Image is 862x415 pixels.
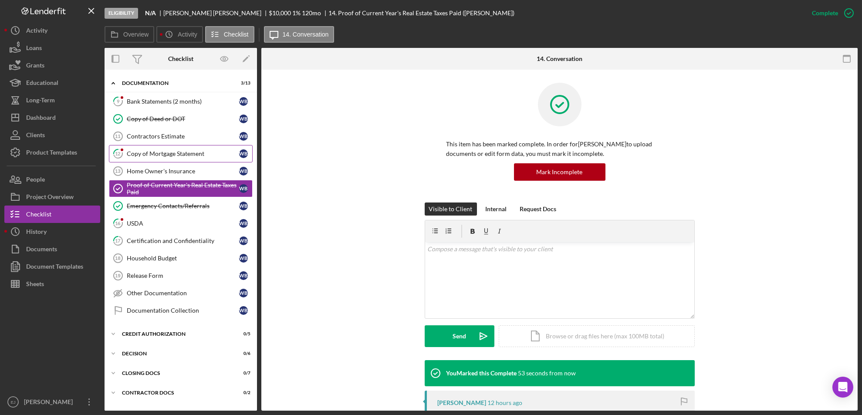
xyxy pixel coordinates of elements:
div: 0 / 6 [235,351,250,356]
div: Request Docs [520,202,557,216]
div: W B [239,115,248,123]
button: Document Templates [4,258,100,275]
div: [PERSON_NAME] [438,399,487,406]
button: Clients [4,126,100,144]
div: 3 / 13 [235,81,250,86]
div: [PERSON_NAME] [PERSON_NAME] [163,10,269,17]
button: Request Docs [516,202,561,216]
button: EJ[PERSON_NAME] [4,393,100,411]
div: Checklist [26,206,51,225]
label: 14. Conversation [283,31,329,38]
button: Mark Incomplete [514,163,605,181]
button: Visible to Client [425,202,477,216]
tspan: 16 [115,220,121,226]
div: Mark Incomplete [537,163,583,181]
div: 0 / 8 [235,410,250,415]
button: 14. Conversation [264,26,335,43]
div: Emergency Contacts/Referrals [127,202,239,209]
div: Dashboard [26,109,56,128]
button: Internal [481,202,511,216]
button: History [4,223,100,240]
div: CREDIT AUTHORIZATION [122,331,229,337]
div: Documentation [122,81,229,86]
div: W B [239,167,248,175]
div: Open Intercom Messenger [832,377,853,398]
div: W B [239,202,248,210]
button: Loans [4,39,100,57]
div: Household Budget [127,255,239,262]
tspan: 9 [117,98,120,104]
div: Internal [486,202,507,216]
time: 2025-09-25 12:37 [518,370,576,377]
div: 0 / 2 [235,390,250,395]
button: Product Templates [4,144,100,161]
div: Contractor Docs [122,390,229,395]
a: 12Copy of Mortgage StatementWB [109,145,253,162]
button: Project Overview [4,188,100,206]
div: Product Templates [26,144,77,163]
tspan: 13 [115,169,120,174]
div: CLOSING DOCS [122,371,229,376]
div: Checklist [168,55,193,62]
div: W B [239,271,248,280]
a: 18Household BudgetWB [109,250,253,267]
p: This item has been marked complete. In order for [PERSON_NAME] to upload documents or edit form d... [446,139,673,159]
a: Emergency Contacts/ReferralsWB [109,197,253,215]
div: USDA [127,220,239,227]
button: Activity [156,26,203,43]
div: Sheets [26,275,44,295]
a: Proof of Current Year's Real Estate Taxes PaidWB [109,180,253,197]
div: 0 / 5 [235,331,250,337]
button: Send [425,325,494,347]
div: 14. Proof of Current Year's Real Estate Taxes Paid ([PERSON_NAME]) [328,10,514,17]
div: Home Owner's Insurance [127,168,239,175]
label: Checklist [224,31,249,38]
a: Sheets [4,275,100,293]
a: 11Contractors EstimateWB [109,128,253,145]
button: Overview [105,26,154,43]
div: W B [239,306,248,315]
div: Send [453,325,466,347]
button: Grants [4,57,100,74]
div: Clients [26,126,45,146]
div: Eligibility [105,8,138,19]
a: Other DocumentationWB [109,284,253,302]
div: Contractors Estimate [127,133,239,140]
div: Copy of Mortgage Statement [127,150,239,157]
span: $10,000 [269,9,291,17]
div: Complete [812,4,838,22]
div: Visible to Client [429,202,473,216]
div: W B [239,219,248,228]
tspan: 19 [115,273,120,278]
div: Loans [26,39,42,59]
div: Decision [122,351,229,356]
text: EJ [10,400,15,405]
div: Project Overview [26,188,74,208]
div: Educational [26,74,58,94]
div: W B [239,236,248,245]
a: 13Home Owner's InsuranceWB [109,162,253,180]
a: Documents [4,240,100,258]
button: People [4,171,100,188]
div: Activity [26,22,47,41]
div: W B [239,149,248,158]
div: Certification and Confidentiality [127,237,239,244]
button: Dashboard [4,109,100,126]
div: Document Templates [26,258,83,277]
b: N/A [145,10,156,17]
a: 9Bank Statements (2 months)WB [109,93,253,110]
div: You Marked this Complete [446,370,517,377]
div: 0 / 7 [235,371,250,376]
div: [PERSON_NAME] [22,393,78,413]
div: Other Documentation [127,290,239,297]
div: Funding [122,410,229,415]
a: Copy of Deed or DOTWB [109,110,253,128]
a: 16USDAWB [109,215,253,232]
a: 19Release FormWB [109,267,253,284]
